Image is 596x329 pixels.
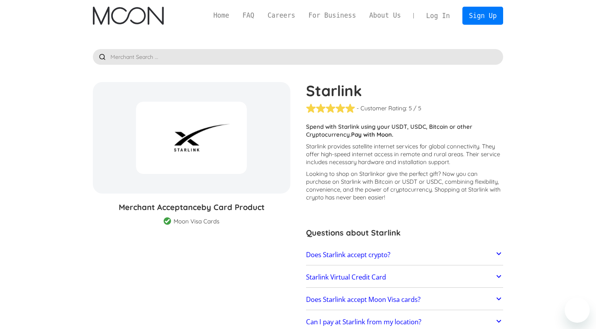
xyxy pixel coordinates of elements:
h3: Merchant Acceptance [93,201,290,213]
span: by Card Product [201,202,264,212]
div: 5 [409,104,412,112]
div: / 5 [413,104,421,112]
input: Merchant Search ... [93,49,504,65]
h2: Does Starlink accept crypto? [306,251,390,259]
a: Starlink Virtual Credit Card [306,269,504,285]
a: home [93,7,164,25]
h2: Starlink Virtual Credit Card [306,273,386,281]
a: Home [207,11,236,20]
strong: Pay with Moon. [351,131,393,138]
h2: Does Starlink accept Moon Visa cards? [306,296,420,303]
a: Does Starlink accept crypto? [306,247,504,263]
a: For Business [302,11,362,20]
a: Does Starlink accept Moon Visa cards? [306,291,504,308]
p: Spend with Starlink using your USDT, USDC, Bitcoin or other Cryptocurrency. [306,123,504,139]
a: About Us [362,11,408,20]
iframe: Button to launch messaging window [565,298,590,323]
p: Looking to shop on Starlink ? Now you can purchase on Starlink with Bitcoin or USDT or USDC, comb... [306,170,504,201]
h1: Starlink [306,82,504,99]
div: - Customer Rating: [357,104,407,112]
img: Moon Logo [93,7,164,25]
a: Log In [420,7,457,24]
a: Careers [261,11,302,20]
p: Starlink provides satellite internet services for global connectivity. They offer high-speed inte... [306,143,504,166]
h2: Can I pay at Starlink from my location? [306,318,421,326]
div: Moon Visa Cards [174,218,219,225]
h3: Questions about Starlink [306,227,504,239]
span: or give the perfect gift [379,170,438,177]
a: FAQ [236,11,261,20]
a: Sign Up [462,7,503,24]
